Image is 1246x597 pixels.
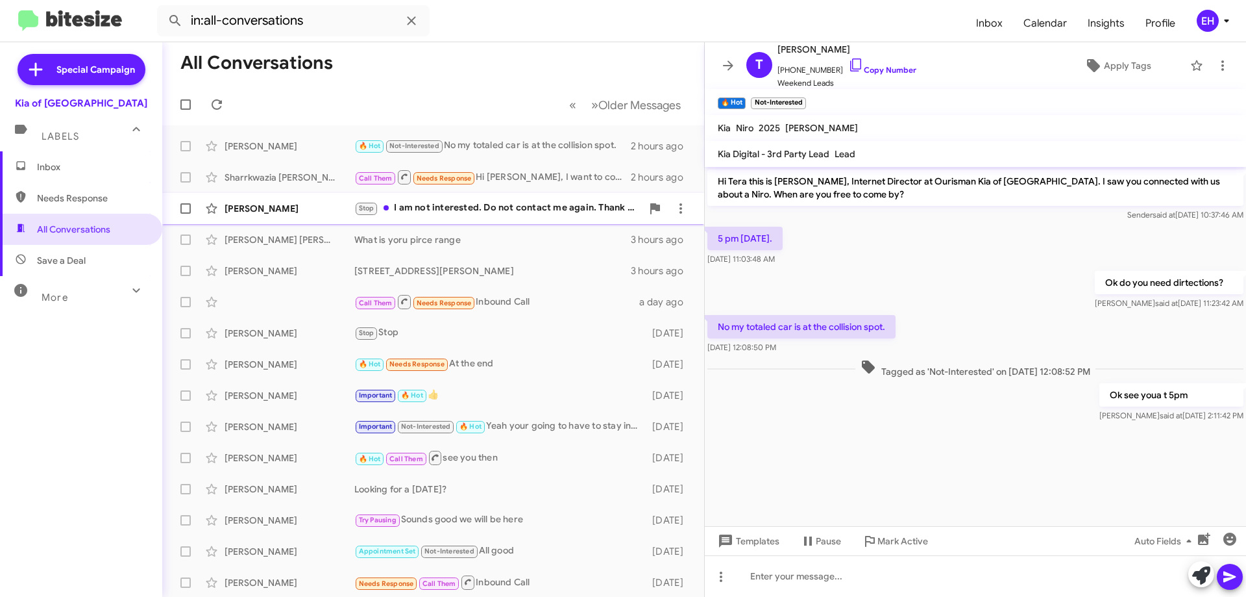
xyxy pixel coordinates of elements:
[37,192,147,205] span: Needs Response
[848,65,916,75] a: Copy Number
[225,483,354,496] div: [PERSON_NAME]
[157,5,430,36] input: Search
[225,233,354,246] div: [PERSON_NAME] [PERSON_NAME]
[631,140,694,153] div: 2 hours ago
[401,391,423,400] span: 🔥 Hot
[569,97,576,113] span: «
[401,422,451,431] span: Not-Interested
[631,171,694,184] div: 2 hours ago
[225,420,354,433] div: [PERSON_NAME]
[707,170,1243,206] p: Hi Tera this is [PERSON_NAME], Internet Director at Ourisman Kia of [GEOGRAPHIC_DATA]. I saw you ...
[225,545,354,558] div: [PERSON_NAME]
[646,545,694,558] div: [DATE]
[359,516,397,524] span: Try Pausing
[359,455,381,463] span: 🔥 Hot
[646,451,694,464] div: [DATE]
[354,483,646,496] div: Looking for a [DATE]?
[1134,529,1197,553] span: Auto Fields
[359,391,393,400] span: Important
[1104,54,1151,77] span: Apply Tags
[877,529,928,553] span: Mark Active
[359,422,393,431] span: Important
[180,53,333,73] h1: All Conversations
[389,142,439,150] span: Not-Interested
[354,325,646,340] div: Stop
[359,360,381,368] span: 🔥 Hot
[755,55,763,75] span: T
[225,264,354,277] div: [PERSON_NAME]
[646,358,694,371] div: [DATE]
[422,579,456,588] span: Call Them
[759,122,780,134] span: 2025
[459,422,482,431] span: 🔥 Hot
[417,299,472,307] span: Needs Response
[1127,210,1243,220] span: Sender [DATE] 10:37:46 AM
[707,342,776,352] span: [DATE] 12:08:50 PM
[359,579,414,588] span: Needs Response
[389,360,445,368] span: Needs Response
[646,483,694,496] div: [DATE]
[777,77,916,90] span: Weekend Leads
[37,223,110,236] span: All Conversations
[966,5,1013,42] a: Inbox
[225,389,354,402] div: [PERSON_NAME]
[37,254,86,267] span: Save a Deal
[225,451,354,464] div: [PERSON_NAME]
[225,202,354,215] div: [PERSON_NAME]
[359,547,416,555] span: Appointment Set
[835,148,855,160] span: Lead
[718,97,746,109] small: 🔥 Hot
[646,514,694,527] div: [DATE]
[225,514,354,527] div: [PERSON_NAME]
[225,576,354,589] div: [PERSON_NAME]
[777,42,916,57] span: [PERSON_NAME]
[359,204,374,212] span: Stop
[354,201,642,216] div: I am not interested. Do not contact me again. Thank you.
[1013,5,1077,42] a: Calendar
[359,299,393,307] span: Call Them
[790,529,851,553] button: Pause
[417,174,472,183] span: Needs Response
[18,54,145,85] a: Special Campaign
[359,174,393,183] span: Call Them
[598,98,681,112] span: Older Messages
[354,388,646,403] div: 👍
[354,169,631,185] div: Hi [PERSON_NAME], I want to confirm Ourisman Kia will purchase our vehicle as is (including any d...
[646,576,694,589] div: [DATE]
[1135,5,1186,42] a: Profile
[631,233,694,246] div: 3 hours ago
[705,529,790,553] button: Templates
[354,450,646,466] div: see you then
[354,574,646,591] div: Inbound Call
[855,359,1095,378] span: Tagged as 'Not-Interested' on [DATE] 12:08:52 PM
[591,97,598,113] span: »
[736,122,753,134] span: Niro
[354,264,631,277] div: [STREET_ADDRESS][PERSON_NAME]
[639,296,694,309] div: a day ago
[851,529,938,553] button: Mark Active
[1077,5,1135,42] span: Insights
[718,148,829,160] span: Kia Digital - 3rd Party Lead
[561,92,584,118] button: Previous
[359,329,374,337] span: Stop
[354,419,646,434] div: Yeah your going to have to stay in car longer then. You wont be able to lower your payment going ...
[359,142,381,150] span: 🔥 Hot
[1153,210,1175,220] span: said at
[707,315,896,338] p: No my totaled car is at the collision spot.
[56,63,135,76] span: Special Campaign
[1197,10,1219,32] div: EH
[785,122,858,134] span: [PERSON_NAME]
[225,327,354,340] div: [PERSON_NAME]
[1051,54,1184,77] button: Apply Tags
[1099,411,1243,420] span: [PERSON_NAME] [DATE] 2:11:42 PM
[424,547,474,555] span: Not-Interested
[354,294,639,310] div: Inbound Call
[225,171,354,184] div: Sharrkwazia [PERSON_NAME]
[646,327,694,340] div: [DATE]
[816,529,841,553] span: Pause
[1095,271,1243,294] p: Ok do you need dirtections?
[1155,298,1178,308] span: said at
